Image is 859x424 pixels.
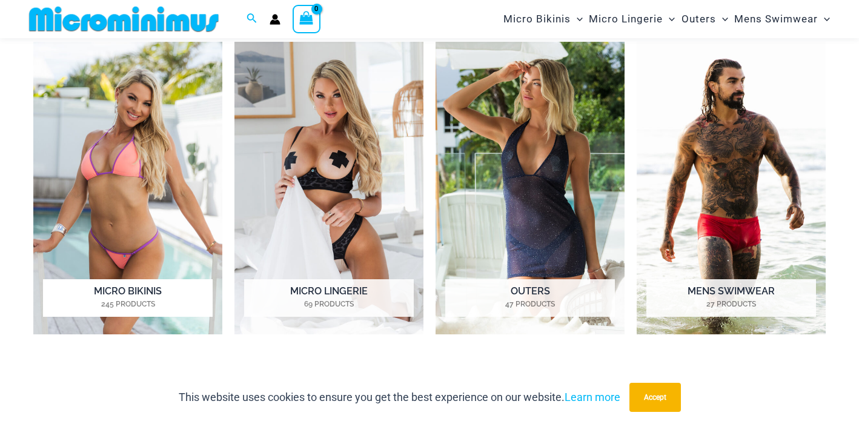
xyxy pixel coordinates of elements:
a: Mens SwimwearMenu ToggleMenu Toggle [731,4,833,35]
img: Mens Swimwear [637,42,826,334]
span: Mens Swimwear [734,4,818,35]
span: Menu Toggle [571,4,583,35]
p: This website uses cookies to ensure you get the best experience on our website. [179,388,620,406]
a: Account icon link [270,14,280,25]
img: Outers [436,42,625,334]
a: Micro LingerieMenu ToggleMenu Toggle [586,4,678,35]
span: Outers [682,4,716,35]
a: Micro BikinisMenu ToggleMenu Toggle [500,4,586,35]
h2: Outers [445,279,615,317]
img: MM SHOP LOGO FLAT [24,5,224,33]
mark: 47 Products [445,299,615,310]
span: Micro Bikinis [503,4,571,35]
a: Visit product category Outers [436,42,625,334]
span: Menu Toggle [716,4,728,35]
a: OutersMenu ToggleMenu Toggle [678,4,731,35]
mark: 245 Products [43,299,213,310]
h2: Micro Bikinis [43,279,213,317]
mark: 69 Products [244,299,414,310]
a: Visit product category Micro Lingerie [234,42,423,334]
a: View Shopping Cart, empty [293,5,320,33]
a: Visit product category Mens Swimwear [637,42,826,334]
span: Menu Toggle [663,4,675,35]
img: Micro Bikinis [33,42,222,334]
a: Visit product category Micro Bikinis [33,42,222,334]
mark: 27 Products [646,299,816,310]
h2: Micro Lingerie [244,279,414,317]
span: Menu Toggle [818,4,830,35]
a: Learn more [565,391,620,403]
h2: Mens Swimwear [646,279,816,317]
a: Search icon link [247,12,257,27]
img: Micro Lingerie [234,42,423,334]
button: Accept [629,383,681,412]
span: Micro Lingerie [589,4,663,35]
nav: Site Navigation [499,2,835,36]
